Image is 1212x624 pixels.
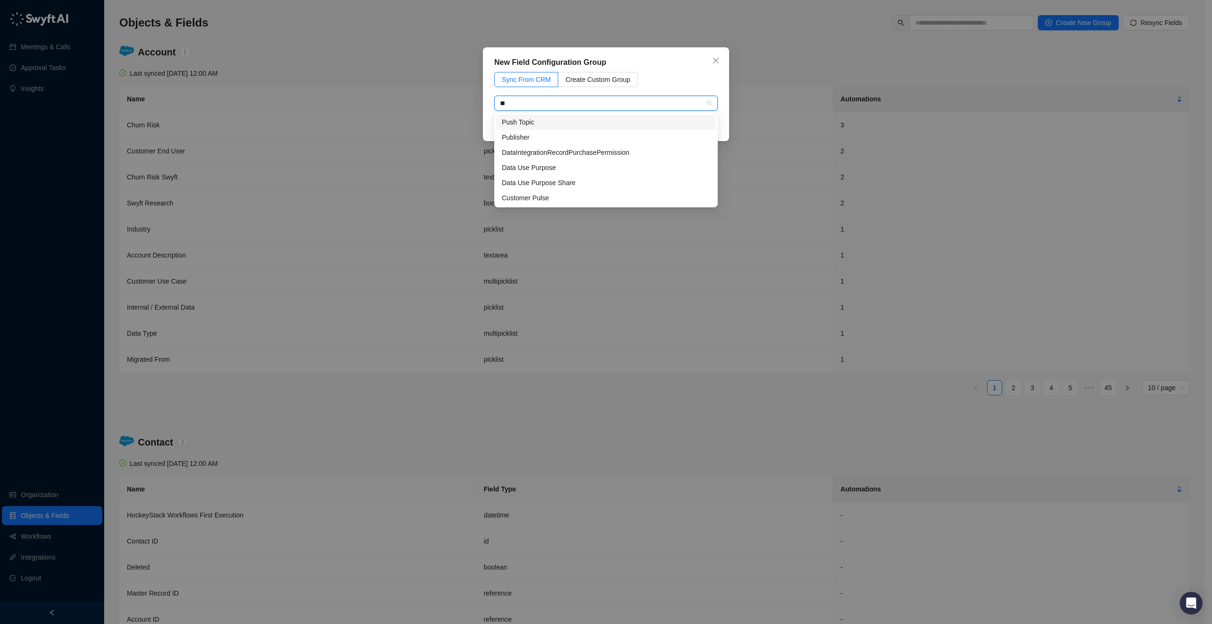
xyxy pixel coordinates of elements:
div: Push Topic [496,115,716,130]
div: DataIntegrationRecordPurchasePermission [496,145,716,160]
div: Data Use Purpose Share [502,178,710,188]
button: Close [708,53,723,68]
div: DataIntegrationRecordPurchasePermission [502,147,710,158]
div: Publisher [502,132,710,143]
span: Create Custom Group [565,76,630,83]
div: Customer Pulse [496,190,716,205]
span: close [712,57,720,64]
div: Open Intercom Messenger [1180,592,1203,615]
div: Data Use Purpose [502,162,710,173]
div: Data Use Purpose Share [496,175,716,190]
div: New Field Configuration Group [494,57,718,68]
div: Publisher [496,130,716,145]
div: Push Topic [502,117,710,127]
div: Data Use Purpose [496,160,716,175]
span: Sync From CRM [502,76,551,83]
div: Customer Pulse [502,193,710,203]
